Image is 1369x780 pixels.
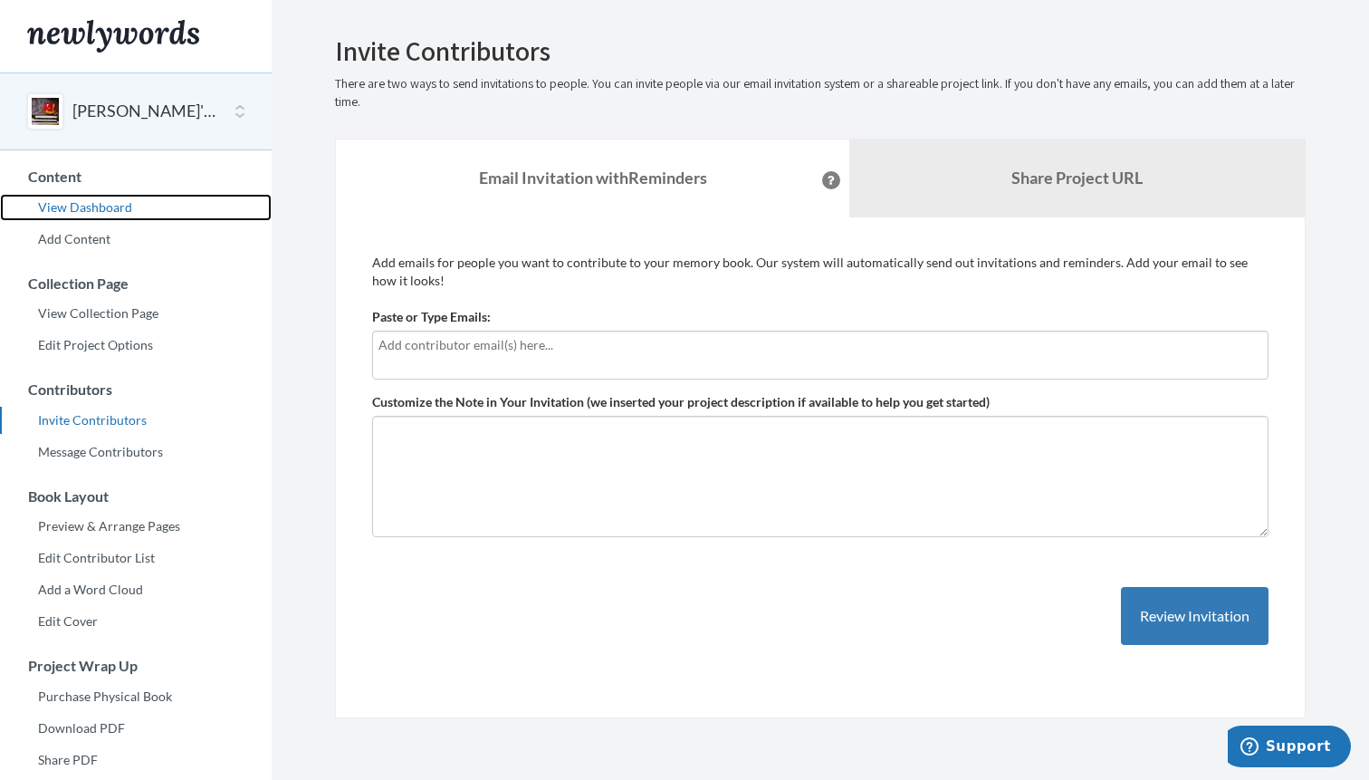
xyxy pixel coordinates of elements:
[479,168,707,188] strong: Email Invitation with Reminders
[1228,726,1351,771] iframe: Opens a widget where you can chat to one of our agents
[72,100,219,123] button: [PERSON_NAME]'s bday
[378,335,1262,355] input: Add contributor email(s) here...
[372,393,990,411] label: Customize the Note in Your Invitation (we inserted your project description if available to help ...
[372,308,491,326] label: Paste or Type Emails:
[1,658,272,674] h3: Project Wrap Up
[1,381,272,398] h3: Contributors
[1,275,272,292] h3: Collection Page
[1,488,272,505] h3: Book Layout
[1121,587,1268,646] button: Review Invitation
[335,75,1306,111] p: There are two ways to send invitations to people. You can invite people via our email invitation ...
[1011,168,1143,188] b: Share Project URL
[335,36,1306,66] h2: Invite Contributors
[1,169,272,185] h3: Content
[372,254,1268,290] p: Add emails for people you want to contribute to your memory book. Our system will automatically s...
[27,20,199,53] img: Newlywords logo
